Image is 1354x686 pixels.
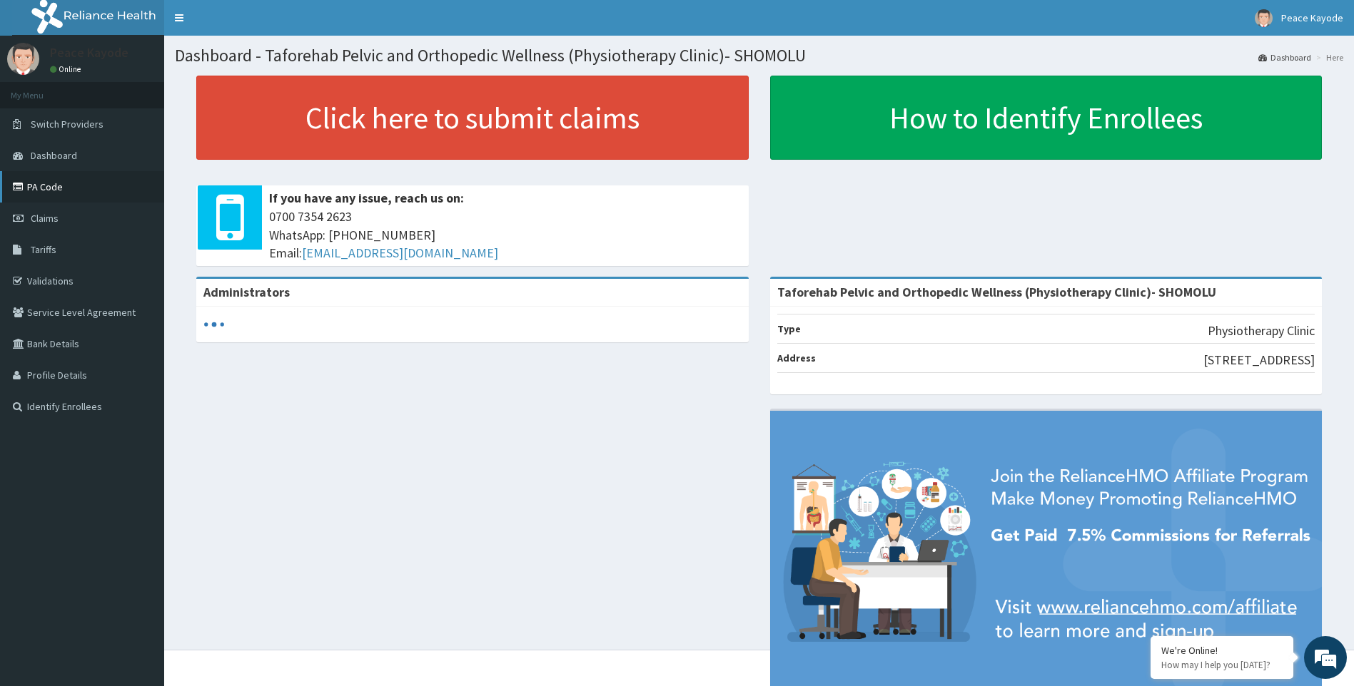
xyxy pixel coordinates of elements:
span: Dashboard [31,149,77,162]
a: Dashboard [1258,51,1311,63]
a: How to Identify Enrollees [770,76,1323,160]
img: User Image [1255,9,1273,27]
b: Address [777,352,816,364]
span: Claims [31,212,59,225]
span: Peace Kayode [1281,11,1343,24]
b: Type [777,322,801,335]
p: How may I help you today? [1161,659,1283,671]
div: We're Online! [1161,644,1283,657]
span: 0700 7354 2623 WhatsApp: [PHONE_NUMBER] Email: [269,208,742,262]
b: If you have any issue, reach us on: [269,190,464,206]
a: Click here to submit claims [196,76,749,160]
a: [EMAIL_ADDRESS][DOMAIN_NAME] [302,245,498,261]
p: Peace Kayode [50,46,128,59]
img: User Image [7,43,39,75]
svg: audio-loading [203,314,225,335]
h1: Dashboard - Taforehab Pelvic and Orthopedic Wellness (Physiotherapy Clinic)- SHOMOLU [175,46,1343,65]
li: Here [1313,51,1343,63]
span: Tariffs [31,243,56,256]
p: [STREET_ADDRESS] [1203,351,1315,369]
a: Online [50,64,84,74]
b: Administrators [203,284,290,300]
strong: Taforehab Pelvic and Orthopedic Wellness (Physiotherapy Clinic)- SHOMOLU [777,284,1216,300]
span: Switch Providers [31,118,103,130]
p: Physiotherapy Clinic [1208,322,1315,340]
